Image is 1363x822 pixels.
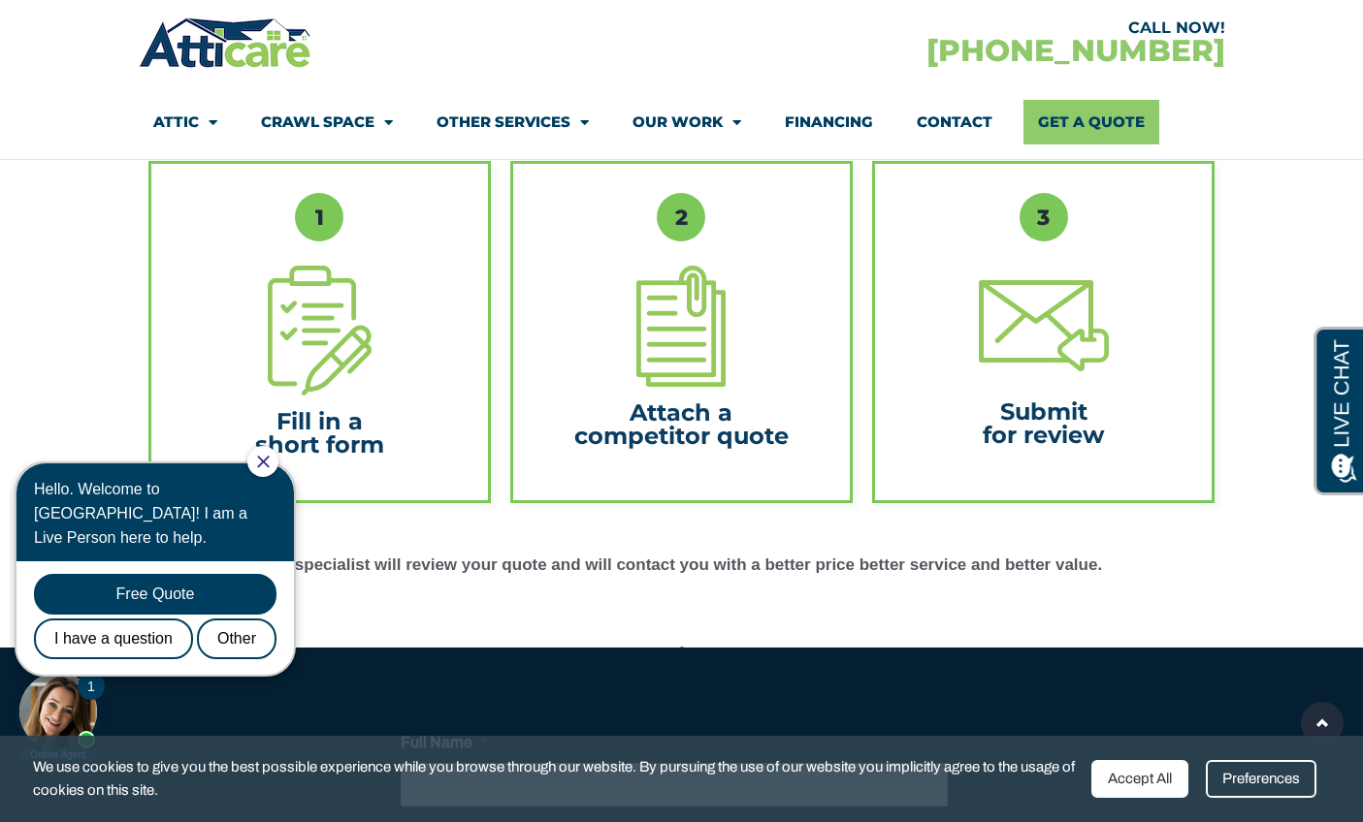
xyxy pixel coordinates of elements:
[1020,193,1068,241] h4: 3
[1206,760,1316,798] div: Preferences
[633,100,741,144] a: Our Work
[917,100,992,144] a: Contact
[437,100,589,144] a: Other Services
[682,20,1225,36] div: CALL NOW!
[295,193,343,241] h4: 1
[1091,760,1188,798] div: Accept All
[401,733,487,753] label: Full Name
[48,16,156,40] span: Opens a chat window
[1023,100,1159,144] a: Get A Quote
[785,100,873,144] a: Financing
[261,100,393,144] a: Crawl Space
[153,100,217,144] a: Attic
[10,444,320,764] iframe: Chat Invitation
[896,400,1190,447] h6: Submit for review
[173,410,467,457] h6: Fill in a short form
[657,193,705,241] h4: 2
[261,555,1102,574] strong: Our specialist will review your quote and will contact you with a better price better service and...
[153,100,1211,144] nav: Menu
[535,401,828,448] h6: Attach a competitor quote
[33,755,1077,803] span: We use cookies to give you the best possible experience while you browse through our website. By ...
